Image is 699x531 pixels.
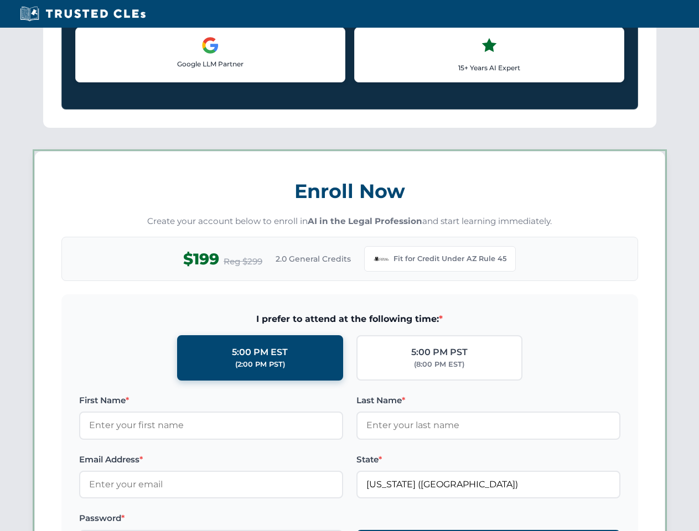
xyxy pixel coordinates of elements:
img: Google [201,37,219,54]
div: 5:00 PM PST [411,345,468,360]
h3: Enroll Now [61,174,638,209]
label: Email Address [79,453,343,466]
span: Fit for Credit Under AZ Rule 45 [393,253,506,264]
input: Enter your last name [356,412,620,439]
span: I prefer to attend at the following time: [79,312,620,326]
p: Google LLM Partner [85,59,336,69]
img: Trusted CLEs [17,6,149,22]
strong: AI in the Legal Profession [308,216,422,226]
span: 2.0 General Credits [276,253,351,265]
span: Reg $299 [224,255,262,268]
div: (2:00 PM PST) [235,359,285,370]
p: Create your account below to enroll in and start learning immediately. [61,215,638,228]
img: Arizona Bar [374,251,389,267]
div: (8:00 PM EST) [414,359,464,370]
input: Arizona (AZ) [356,471,620,498]
label: Password [79,512,343,525]
label: Last Name [356,394,620,407]
input: Enter your first name [79,412,343,439]
input: Enter your email [79,471,343,498]
label: First Name [79,394,343,407]
span: $199 [183,247,219,272]
label: State [356,453,620,466]
p: 15+ Years AI Expert [364,63,615,73]
div: 5:00 PM EST [232,345,288,360]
